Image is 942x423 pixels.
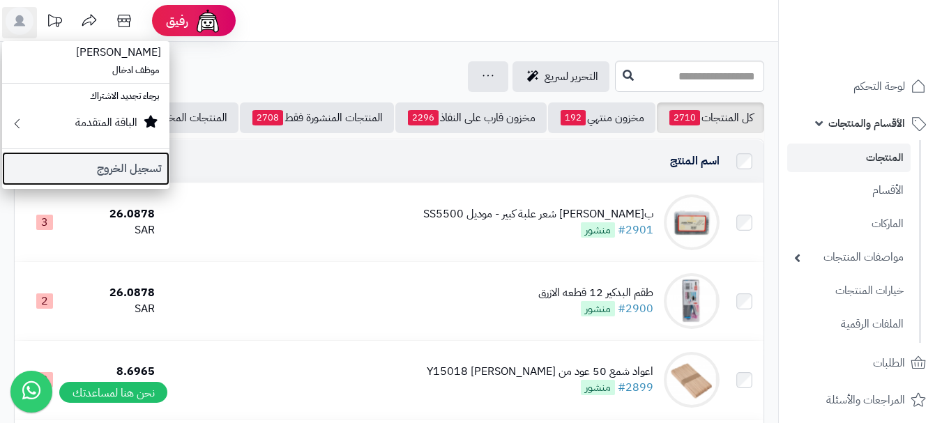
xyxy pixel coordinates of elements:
span: الطلبات [873,353,905,373]
a: التحرير لسريع [512,61,609,92]
span: المراجعات والأسئلة [826,390,905,410]
span: 3 [36,215,53,230]
a: المنتجات المنشورة فقط2708 [240,102,394,133]
a: المنتجات [787,144,911,172]
a: الملفات الرقمية [787,309,911,339]
a: #2900 [618,300,653,317]
a: تحديثات المنصة [37,7,72,38]
a: #2899 [618,379,653,396]
span: 2 [36,293,53,309]
li: موظف ادخال [2,61,169,81]
a: اسم المنتج [670,153,720,169]
a: الطلبات [787,346,934,380]
div: 26.0878 [79,206,155,222]
a: كل المنتجات2710 [657,102,764,133]
div: ب[PERSON_NAME] شعر علبة كبير - موديل SS5500 [423,206,653,222]
span: منشور [581,301,615,316]
div: 26.0878 [79,285,155,301]
div: اعواد شمع 50 عود من [PERSON_NAME] Y15018 [427,364,653,380]
div: طقم البدكير 12 قطعه الازرق [538,285,653,301]
a: المراجعات والأسئلة [787,383,934,417]
span: 2708 [252,110,283,125]
img: باستيل بنس شعر علبة كبير - موديل SS5500 [664,194,720,250]
span: 192 [561,110,586,125]
small: الباقة المتقدمة [75,114,137,131]
img: طقم البدكير 12 قطعه الازرق [664,273,720,329]
a: مخزون قارب على النفاذ2296 [395,102,547,133]
span: [PERSON_NAME] [68,36,169,69]
a: مواصفات المنتجات [787,243,911,272]
span: 2710 [669,110,700,125]
a: لوحة التحكم [787,70,934,103]
span: رفيق [166,13,188,29]
a: الماركات [787,209,911,239]
span: منشور [581,222,615,238]
li: برجاء تجديد الاشتراك [2,86,169,107]
a: المنتجات المخفية فقط2 [102,102,238,133]
img: اعواد شمع 50 عود من ماكس دونا Y15018 [664,352,720,408]
span: 2296 [408,110,439,125]
a: الباقة المتقدمة [2,107,169,146]
a: تسجيل الخروج [2,152,169,185]
span: منشور [581,380,615,395]
img: ai-face.png [194,7,222,35]
div: SAR [79,222,155,238]
div: SAR [79,301,155,317]
div: SAR [79,380,155,396]
div: 8.6965 [79,364,155,380]
span: الأقسام والمنتجات [828,114,905,133]
a: #2901 [618,222,653,238]
img: logo-2.png [847,10,929,40]
a: مخزون منتهي192 [548,102,655,133]
span: التحرير لسريع [545,68,598,85]
span: لوحة التحكم [853,77,905,96]
a: الأقسام [787,176,911,206]
a: خيارات المنتجات [787,276,911,306]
